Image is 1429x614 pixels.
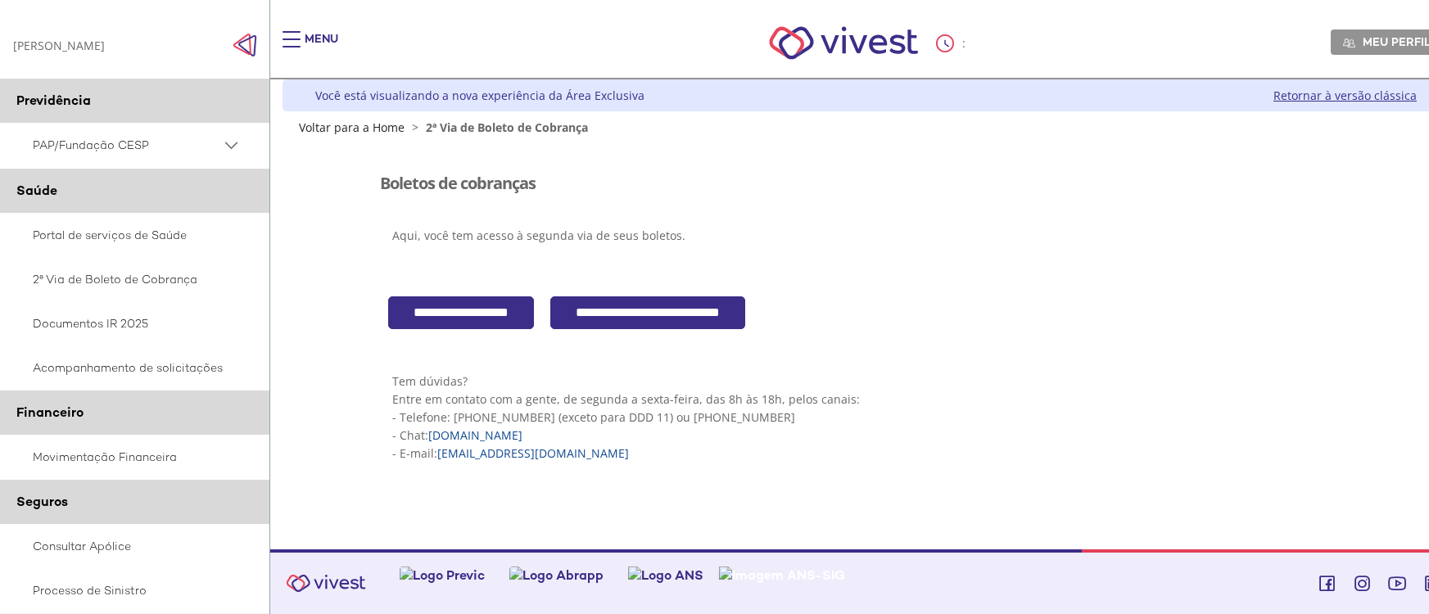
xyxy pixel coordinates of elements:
[233,33,257,57] span: Click to close side navigation.
[380,296,1353,330] section: <span lang="pt-BR" dir="ltr">Cob360 - Raio x - Seguros</span>
[437,445,629,461] a: [EMAIL_ADDRESS][DOMAIN_NAME]
[392,228,1341,243] p: Aqui, você tem acesso à segunda via de seus boletos.
[380,174,536,192] h3: Boletos de cobranças
[16,92,91,109] span: Previdência
[380,150,1353,280] section: <span lang="pt-BR" dir="ltr">Visualizador do Conteúdo da Web</span>
[509,567,604,584] img: Logo Abrapp
[628,567,703,584] img: Logo ANS
[408,120,423,135] span: >
[299,120,405,135] a: Voltar para a Home
[233,33,257,57] img: Fechar menu
[277,565,375,602] img: Vivest
[315,88,644,103] div: Você está visualizando a nova experiência da Área Exclusiva
[1273,88,1417,103] a: Retornar à versão clássica
[392,372,1341,463] p: Tem dúvidas? Entre em contato com a gente, de segunda a sexta-feira, das 8h às 18h, pelos canais:...
[16,404,84,421] span: Financeiro
[426,120,588,135] span: 2ª Via de Boleto de Cobrança
[13,38,105,53] div: [PERSON_NAME]
[719,567,845,584] img: Imagem ANS-SIG
[305,31,338,64] div: Menu
[400,567,485,584] img: Logo Previc
[380,345,1353,499] section: <span lang="pt-BR" dir="ltr">Visualizador do Conteúdo da Web</span> 1
[428,427,522,443] a: [DOMAIN_NAME]
[270,549,1429,614] footer: Vivest
[16,493,68,510] span: Seguros
[936,34,969,52] div: :
[1343,37,1355,49] img: Meu perfil
[33,135,221,156] span: PAP/Fundação CESP
[16,182,57,199] span: Saúde
[751,8,937,78] img: Vivest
